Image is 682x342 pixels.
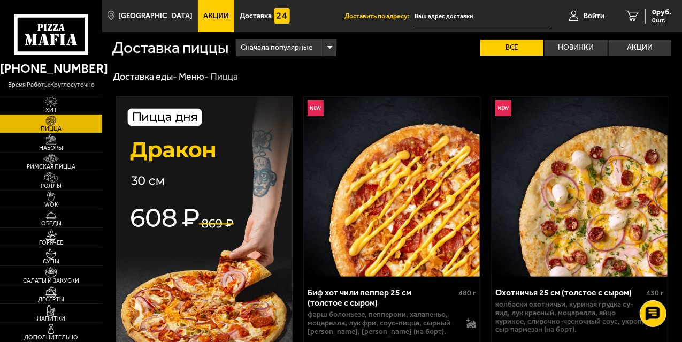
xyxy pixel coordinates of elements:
span: 0 шт. [652,17,671,24]
img: Новинка [495,100,511,116]
span: Войти [584,12,604,20]
a: Меню- [179,71,209,82]
div: Биф хот чили пеппер 25 см (толстое с сыром) [308,287,456,308]
img: Охотничья 25 см (толстое с сыром) [492,97,668,277]
span: Акции [203,12,229,20]
a: НовинкаБиф хот чили пеппер 25 см (толстое с сыром) [304,97,480,277]
p: фарш болоньезе, пепперони, халапеньо, моцарелла, лук фри, соус-пицца, сырный [PERSON_NAME], [PERS... [308,310,459,336]
span: Доставка [240,12,272,20]
span: 430 г [646,288,664,298]
img: Биф хот чили пеппер 25 см (толстое с сыром) [304,97,480,277]
label: Все [480,40,543,56]
div: Охотничья 25 см (толстое с сыром) [495,287,643,298]
label: Новинки [545,40,608,56]
img: 15daf4d41897b9f0e9f617042186c801.svg [274,8,290,24]
p: колбаски охотничьи, куриная грудка су-вид, лук красный, моцарелла, яйцо куриное, сливочно-чесночн... [495,300,647,335]
input: Ваш адрес доставки [415,6,551,26]
label: Акции [609,40,672,56]
span: 0 руб. [652,9,671,16]
span: Сначала популярные [241,37,312,58]
div: Пицца [211,71,239,83]
a: НовинкаОхотничья 25 см (толстое с сыром) [492,97,668,277]
span: [GEOGRAPHIC_DATA] [119,12,193,20]
a: Доставка еды- [113,71,177,82]
h1: Доставка пиццы [112,40,228,56]
img: Новинка [308,100,324,116]
span: Доставить по адресу: [344,13,415,20]
span: 480 г [458,288,476,298]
